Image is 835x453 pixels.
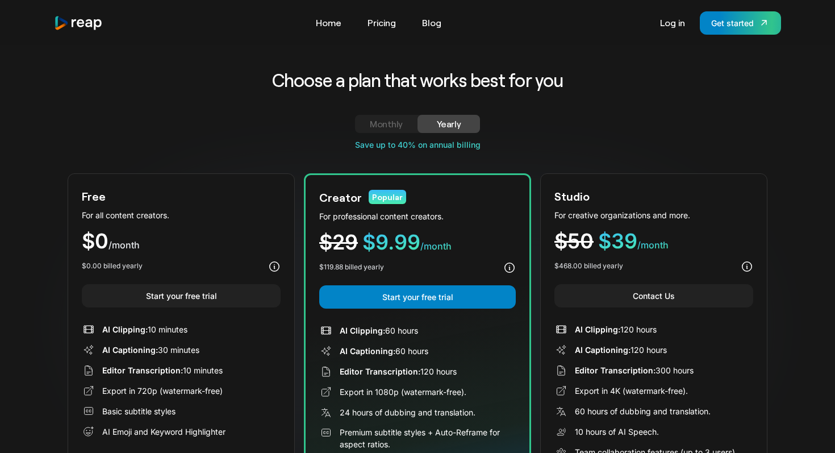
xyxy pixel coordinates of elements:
div: Creator [319,189,362,206]
div: Basic subtitle styles [102,405,176,417]
div: For all content creators. [82,209,281,221]
div: $0.00 billed yearly [82,261,143,271]
a: Blog [416,14,447,32]
div: Popular [369,190,406,204]
a: Start your free trial [82,284,281,307]
div: 10 minutes [102,364,223,376]
span: AI Captioning: [575,345,631,355]
div: Yearly [431,117,466,131]
div: Studio [554,188,590,205]
div: Export in 1080p (watermark-free). [340,386,466,398]
span: $39 [598,228,637,253]
div: $0 [82,231,281,252]
div: 24 hours of dubbing and translation. [340,406,475,418]
a: Pricing [362,14,402,32]
div: Monthly [369,117,404,131]
div: $119.88 billed yearly [319,262,384,272]
div: Export in 4K (watermark-free). [575,385,688,397]
div: 60 hours of dubbing and translation. [575,405,711,417]
div: 120 hours [575,344,667,356]
div: 10 minutes [102,323,187,335]
div: Premium subtitle styles + Auto-Reframe for aspect ratios. [340,426,516,450]
span: AI Clipping: [102,325,148,334]
div: 10 hours of AI Speech. [575,426,659,438]
span: AI Captioning: [102,345,158,355]
span: AI Clipping: [340,326,385,335]
div: For creative organizations and more. [554,209,753,221]
a: home [54,15,103,31]
span: AI Captioning: [340,346,395,356]
div: Save up to 40% on annual billing [68,139,767,151]
span: Editor Transcription: [575,365,656,375]
div: AI Emoji and Keyword Highlighter [102,426,226,438]
span: Editor Transcription: [102,365,183,375]
div: 30 minutes [102,344,199,356]
div: For professional content creators. [319,210,516,222]
div: 60 hours [340,345,428,357]
h2: Choose a plan that works best for you [183,68,652,92]
div: Free [82,188,106,205]
span: /month [637,239,669,251]
a: Log in [654,14,691,32]
div: Get started [711,17,754,29]
div: 60 hours [340,325,418,336]
a: Start your free trial [319,285,516,309]
span: $50 [554,228,594,253]
span: AI Clipping: [575,325,620,334]
span: /month [420,240,452,252]
div: 120 hours [575,323,657,335]
span: $29 [319,230,358,255]
a: Get started [700,11,781,35]
div: 300 hours [575,364,694,376]
a: Contact Us [554,284,753,307]
span: /month [108,239,140,251]
div: 120 hours [340,365,457,377]
div: $468.00 billed yearly [554,261,623,271]
a: Home [310,14,347,32]
span: Editor Transcription: [340,367,420,376]
div: Export in 720p (watermark-free) [102,385,223,397]
span: $9.99 [362,230,420,255]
